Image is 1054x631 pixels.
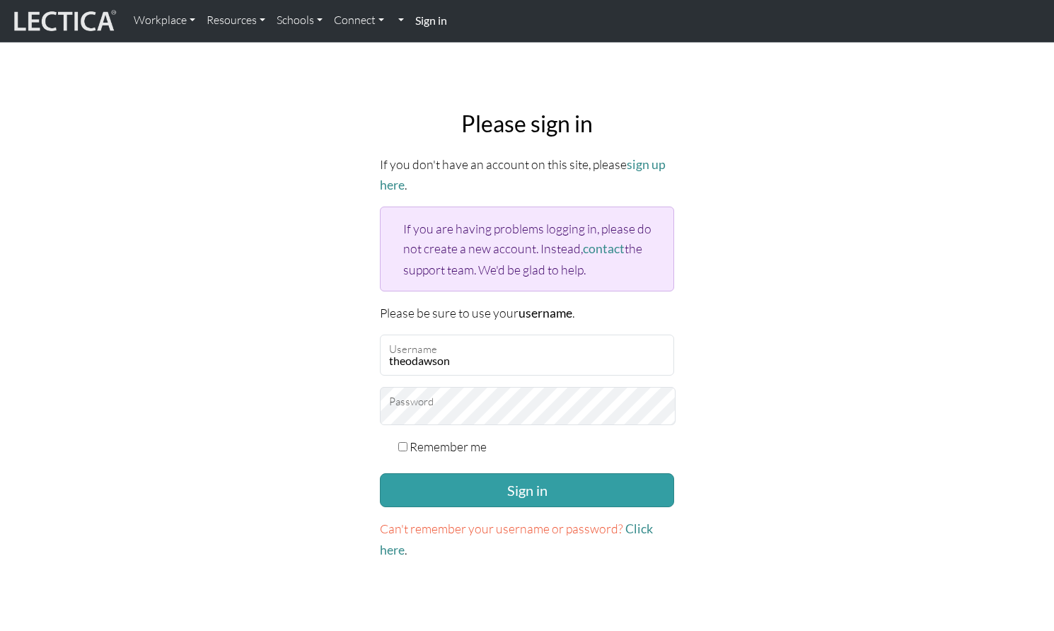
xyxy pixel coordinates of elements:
div: If you are having problems logging in, please do not create a new account. Instead, the support t... [380,207,674,291]
span: Can't remember your username or password? [380,521,623,536]
a: Resources [201,6,271,35]
input: Username [380,335,674,376]
strong: Sign in [415,13,447,27]
p: Please be sure to use your . [380,303,674,323]
a: Connect [328,6,390,35]
label: Remember me [410,436,487,456]
button: Sign in [380,473,674,507]
a: Workplace [128,6,201,35]
img: lecticalive [11,8,117,35]
p: . [380,519,674,560]
a: contact [583,241,625,256]
a: Schools [271,6,328,35]
strong: username [519,306,572,320]
a: Sign in [410,6,453,36]
p: If you don't have an account on this site, please . [380,154,674,195]
h2: Please sign in [380,110,674,137]
a: Click here [380,521,653,557]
